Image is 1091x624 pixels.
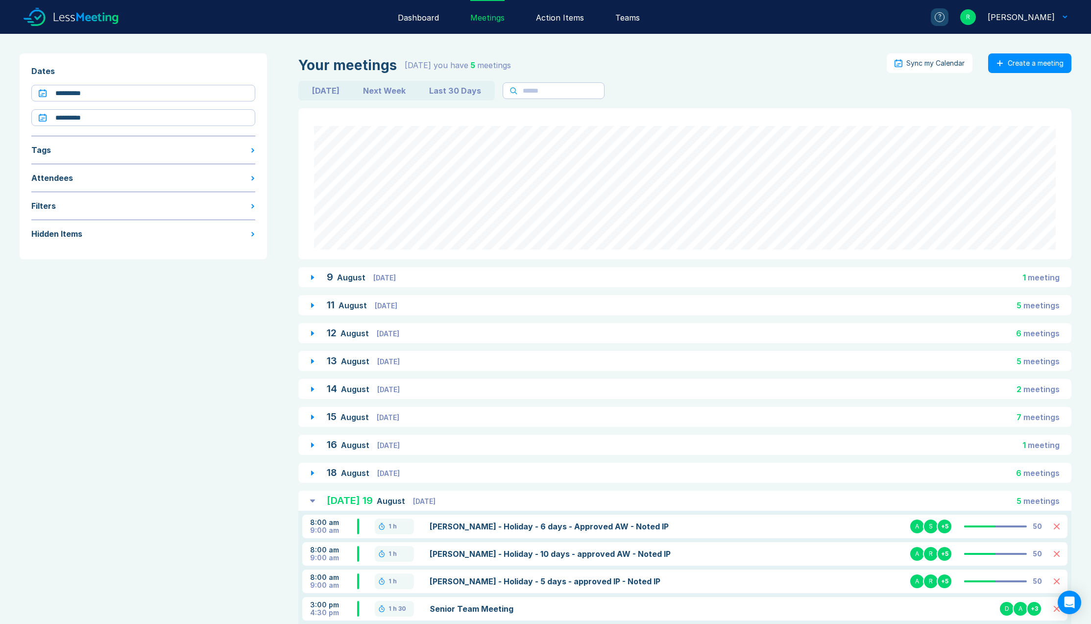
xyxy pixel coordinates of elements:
div: 9:00 am [310,526,357,534]
div: S [923,519,939,534]
div: 1 h [388,577,397,585]
span: meeting s [1023,328,1060,338]
div: 50 [1033,523,1042,530]
span: meeting s [1023,412,1060,422]
div: 50 [1033,577,1042,585]
div: 4:30 pm [310,609,357,617]
span: 16 [327,439,337,450]
span: August [339,300,369,310]
button: Delete [1054,551,1060,557]
a: [PERSON_NAME] - Holiday - 10 days - approved AW - Noted IP [430,548,679,560]
div: 8:00 am [310,519,357,526]
span: August [341,384,371,394]
span: meeting s [1023,496,1060,506]
div: A [909,519,925,534]
span: 5 [470,60,475,70]
span: 5 [1017,356,1021,366]
span: 6 [1016,328,1021,338]
span: [DATE] [377,357,400,366]
div: 9:00 am [310,554,357,562]
span: 5 [1017,300,1021,310]
span: 6 [1016,468,1021,478]
button: Next Week [351,83,417,99]
span: 1 [1022,273,1026,282]
button: Last 30 Days [417,83,493,99]
div: 3:00 pm [310,601,357,609]
div: ? [935,12,945,22]
div: Attendees [31,172,73,184]
span: [DATE] [377,441,400,449]
button: Create a meeting [988,53,1071,73]
div: [DATE] you have meeting s [405,59,511,71]
div: A [909,546,925,562]
div: Open Intercom Messenger [1058,591,1081,614]
a: Senior Team Meeting [430,603,679,615]
span: August [341,468,371,478]
span: August [341,440,371,450]
div: Filters [31,200,56,212]
button: [DATE] [300,83,351,99]
span: August [377,496,407,506]
div: A [909,574,925,589]
span: [DATE] 19 [327,495,373,506]
div: 8:00 am [310,546,357,554]
span: August [337,273,367,282]
a: ? [919,8,948,26]
div: R [923,546,939,562]
div: 50 [1033,550,1042,558]
div: + 5 [937,519,952,534]
div: 8:00 am [310,574,357,581]
span: 5 [1017,496,1021,506]
button: Delete [1054,524,1060,529]
span: 2 [1017,384,1021,394]
div: + 5 [937,546,952,562]
div: 1 h [388,550,397,558]
span: August [340,328,371,338]
div: Create a meeting [1008,59,1064,67]
div: 1 h [388,523,397,530]
span: meeting [1028,440,1060,450]
span: [DATE] [373,274,396,282]
div: Your meetings [298,57,397,73]
span: [DATE] [375,301,397,310]
button: Delete [1054,578,1060,584]
button: Delete [1054,606,1060,612]
a: [PERSON_NAME] - Holiday - 5 days - approved IP - Noted IP [430,575,679,587]
span: [DATE] [377,413,399,422]
span: 12 [327,327,337,339]
span: 11 [327,299,335,311]
span: meeting s [1023,468,1060,478]
span: [DATE] [377,469,400,477]
div: R [923,574,939,589]
span: [DATE] [377,385,400,394]
div: D [999,601,1015,617]
div: Hidden Items [31,228,82,240]
span: 7 [1017,412,1021,422]
a: [PERSON_NAME] - Holiday - 6 days - Approved AW - Noted IP [430,521,679,532]
span: [DATE] [413,497,436,505]
span: [DATE] [377,329,399,338]
div: A [1013,601,1028,617]
div: + 3 [1026,601,1042,617]
span: 9 [327,271,333,283]
div: + 5 [937,574,952,589]
span: 14 [327,383,337,395]
div: R [960,9,976,25]
span: meeting s [1023,300,1060,310]
span: August [340,412,371,422]
span: meeting s [1023,356,1060,366]
div: 9:00 am [310,581,357,589]
span: 18 [327,467,337,478]
span: 15 [327,411,337,423]
span: meeting s [1023,384,1060,394]
div: Tags [31,144,51,156]
div: 1 h 30 [388,605,406,613]
div: Dates [31,65,255,77]
div: Sync my Calendar [906,59,965,67]
span: August [341,356,371,366]
span: 13 [327,355,337,367]
button: Sync my Calendar [887,53,972,73]
span: meeting [1028,273,1060,282]
div: Richard Rust [988,11,1055,23]
span: 1 [1022,440,1026,450]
